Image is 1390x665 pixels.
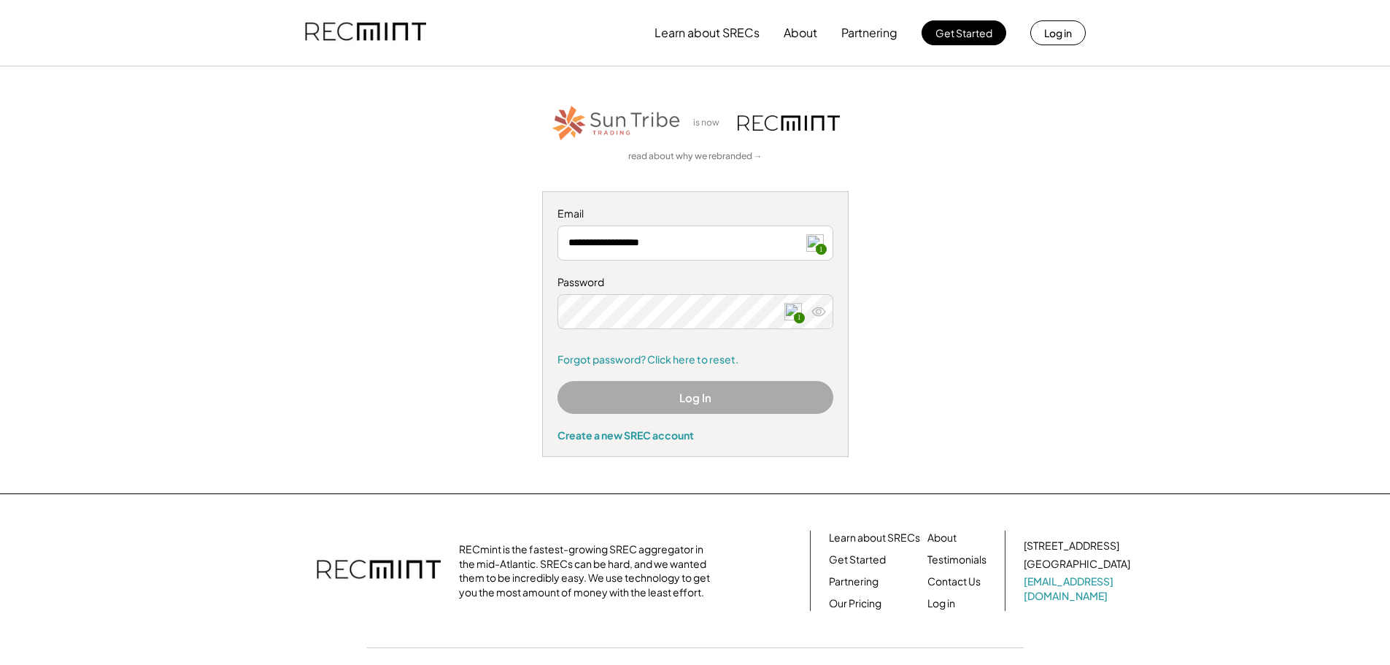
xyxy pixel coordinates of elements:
img: recmint-logotype%403x.png [317,545,441,596]
span: 1 [816,244,827,255]
a: Our Pricing [829,596,881,611]
button: Log In [557,381,833,414]
div: [STREET_ADDRESS] [1024,539,1119,553]
div: [GEOGRAPHIC_DATA] [1024,557,1130,572]
a: read about why we rebranded → [628,150,762,163]
button: About [784,18,817,47]
div: Password [557,275,833,290]
div: Create a new SREC account [557,428,833,442]
button: Learn about SRECs [655,18,760,47]
button: Get Started [922,20,1006,45]
img: ext_logo.svg [784,303,802,320]
button: Partnering [841,18,897,47]
a: Contact Us [927,574,981,589]
a: Get Started [829,553,886,567]
a: Partnering [829,574,879,589]
div: is now [690,117,730,129]
div: Email [557,207,833,221]
span: 1 [794,312,805,323]
img: recmint-logotype%403x.png [738,115,840,131]
div: RECmint is the fastest-growing SREC aggregator in the mid-Atlantic. SRECs can be hard, and we wan... [459,542,718,599]
a: Testimonials [927,553,986,567]
a: Log in [927,596,955,611]
button: Log in [1030,20,1086,45]
img: STT_Horizontal_Logo%2B-%2BColor.png [551,103,682,143]
a: About [927,531,957,545]
a: Learn about SRECs [829,531,920,545]
img: ext_logo.svg [806,234,824,252]
a: [EMAIL_ADDRESS][DOMAIN_NAME] [1024,574,1133,603]
a: Forgot password? Click here to reset. [557,353,833,367]
img: recmint-logotype%403x.png [305,8,426,58]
